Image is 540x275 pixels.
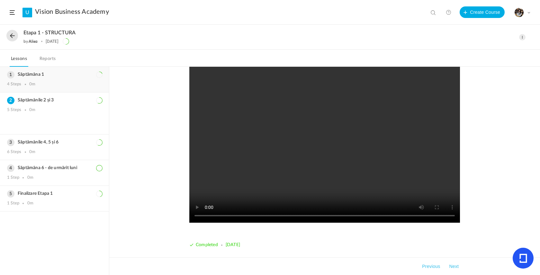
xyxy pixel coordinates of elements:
[196,243,218,247] span: Completed
[23,30,76,36] span: Etapa 1 - STRUCTURA
[421,262,441,270] button: Previous
[27,175,33,180] div: 0m
[7,82,21,87] div: 4 Steps
[29,150,35,155] div: 0m
[7,165,102,171] h3: Săptămâna 6 - de urmărit luni
[29,39,38,44] a: Alisa
[23,39,38,44] div: by
[7,175,19,180] div: 1 Step
[35,8,109,16] a: Vision Business Academy
[29,107,35,113] div: 0m
[7,140,102,145] h3: Săptămânile 4, 5 și 6
[7,107,21,113] div: 5 Steps
[27,201,33,206] div: 0m
[7,201,19,206] div: 1 Step
[226,243,240,247] span: [DATE]
[7,191,102,196] h3: Finalizare Etapa 1
[38,55,57,67] a: Reports
[448,262,460,270] button: Next
[515,8,524,17] img: tempimagehs7pti.png
[7,72,102,77] h3: Săptămâna 1
[460,6,505,18] button: Create Course
[7,150,21,155] div: 6 Steps
[46,39,59,44] div: [DATE]
[29,82,35,87] div: 0m
[22,8,32,17] a: U
[7,98,102,103] h3: Săptămânile 2 și 3
[10,55,28,67] a: Lessons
